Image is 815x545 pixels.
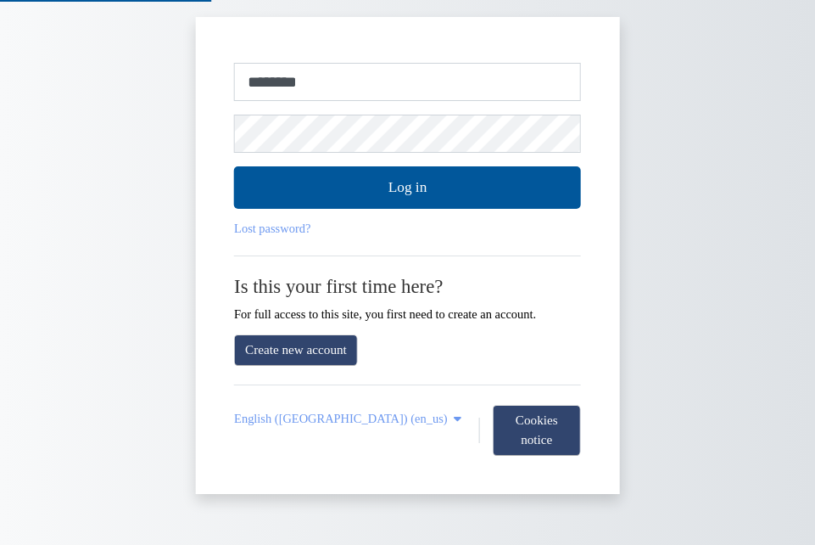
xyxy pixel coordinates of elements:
[234,275,581,298] h2: Is this your first time here?
[234,222,310,235] a: Lost password?
[234,334,358,366] a: Create new account
[234,275,581,321] div: For full access to this site, you first need to create an account.
[234,166,581,209] button: Log in
[234,412,466,426] a: English (United States) ‎(en_us)‎
[493,405,581,456] button: Cookies notice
